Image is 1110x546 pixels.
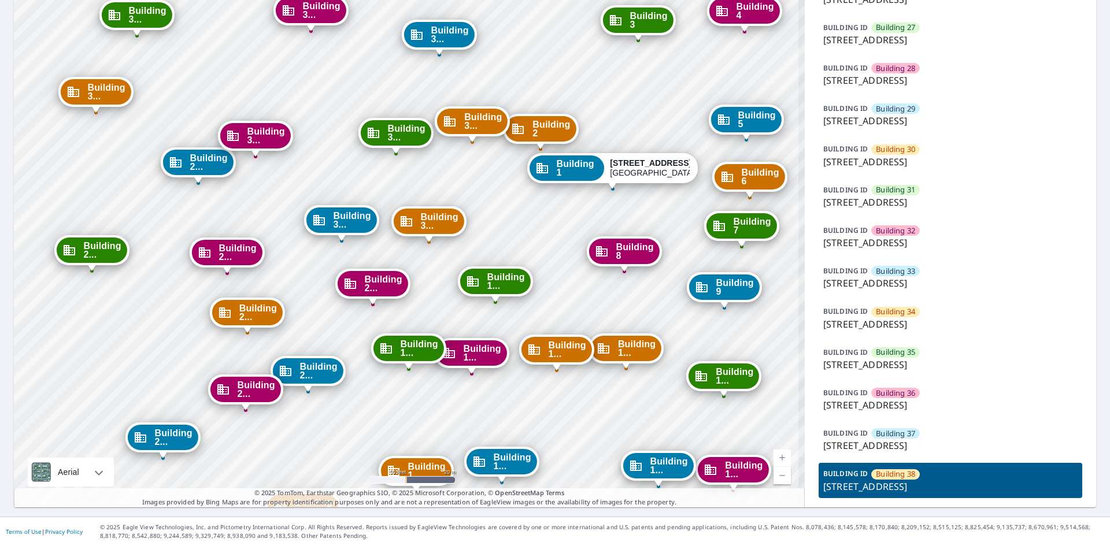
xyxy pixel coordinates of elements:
div: Dropped pin, building Building 3, Commercial property, 7627 East 37th Street North Wichita, KS 67226 [601,5,676,41]
div: Aerial [28,458,114,486]
p: BUILDING ID [823,185,868,195]
p: [STREET_ADDRESS] [823,73,1078,87]
p: BUILDING ID [823,388,868,398]
p: BUILDING ID [823,63,868,73]
span: Building 1... [618,340,656,357]
span: Building 2... [364,275,402,292]
p: BUILDING ID [823,103,868,113]
a: Current Level 19, Zoom In [774,450,791,467]
div: Dropped pin, building Building 9, Commercial property, 7627 East 37th Street North Wichita, KS 67226 [687,272,762,308]
div: Dropped pin, building Building 16, Commercial property, 7627 East 37th Street North Wichita, KS 6... [434,338,509,374]
span: Building 6 [741,168,779,185]
div: Dropped pin, building Building 30, Commercial property, 7627 East 37th Street North Wichita, KS 6... [58,77,133,113]
a: Terms [546,488,565,497]
div: Dropped pin, building Building 12, Commercial property, 7627 East 37th Street North Wichita, KS 6... [695,455,771,491]
span: Building 1... [493,453,531,470]
div: Dropped pin, building Building 13, Commercial property, 7627 East 37th Street North Wichita, KS 6... [620,451,695,486]
strong: [STREET_ADDRESS] [610,158,691,168]
p: [STREET_ADDRESS] [823,114,1078,128]
span: Building 27 [876,22,915,33]
span: Building 2... [190,154,227,171]
span: Building 3 [630,12,668,29]
div: Dropped pin, building Building 6, Commercial property, 7627 East 37th Street North Wichita, KS 67226 [712,162,787,198]
div: Dropped pin, building Building 32, Commercial property, 7627 East 37th Street North Wichita, KS 6... [217,121,293,157]
div: Dropped pin, building Building 34, Commercial property, 7627 East 37th Street North Wichita, KS 6... [391,206,466,242]
p: [STREET_ADDRESS] [823,358,1078,372]
span: Building 3... [431,26,468,43]
div: Dropped pin, building Building 15, Commercial property, 7627 East 37th Street North Wichita, KS 6... [457,266,532,302]
div: Dropped pin, building Building 21, Commercial property, 7627 East 37th Street North Wichita, KS 6... [270,356,345,392]
span: Building 1... [463,344,501,362]
div: Dropped pin, building Building 11, Commercial property, 7627 East 37th Street North Wichita, KS 6... [686,361,761,397]
div: Dropped pin, building Building 14, Commercial property, 7627 East 37th Street North Wichita, KS 6... [519,335,594,370]
p: [STREET_ADDRESS] [823,439,1078,452]
span: Building 1... [548,341,586,358]
p: BUILDING ID [823,225,868,235]
span: Building 2... [237,381,275,398]
p: [STREET_ADDRESS] [823,236,1078,250]
div: [GEOGRAPHIC_DATA] [610,158,690,178]
p: BUILDING ID [823,347,868,357]
p: [STREET_ADDRESS] [823,155,1078,169]
span: Building 36 [876,388,915,399]
span: © 2025 TomTom, Earthstar Geographics SIO, © 2025 Microsoft Corporation, © [254,488,565,498]
span: Building 29 [876,103,915,114]
span: Building 2... [239,304,277,321]
p: | [6,528,83,535]
p: [STREET_ADDRESS] [823,398,1078,412]
div: Dropped pin, building Building 29, Commercial property, 7627 East 37th Street North Wichita, KS 6... [160,147,235,183]
div: Dropped pin, building Building 26, Commercial property, 7627 East 37th Street North Wichita, KS 6... [210,298,285,333]
div: Dropped pin, building Building 35, Commercial property, 7627 East 37th Street North Wichita, KS 6... [358,118,433,154]
span: Building 3... [420,213,458,230]
a: OpenStreetMap [495,488,543,497]
span: Building 4 [736,2,774,20]
span: Building 1... [725,461,763,478]
span: Building 34 [876,306,915,317]
span: Building 2... [83,242,121,259]
span: Building 7 [733,217,771,235]
p: [STREET_ADDRESS] [823,195,1078,209]
span: Building 32 [876,225,915,236]
div: Dropped pin, building Building 20, Commercial property, 7627 East 37th Street North Wichita, KS 6... [335,269,410,304]
div: Dropped pin, building Building 33, Commercial property, 7627 East 37th Street North Wichita, KS 6... [304,205,379,241]
a: Terms of Use [6,528,42,536]
div: Dropped pin, building Building 8, Commercial property, 7627 East 37th Street North Wichita, KS 67226 [586,236,661,272]
div: Dropped pin, building Building 18, Commercial property, 7627 East 37th Street North Wichita, KS 6... [378,456,453,492]
p: © 2025 Eagle View Technologies, Inc. and Pictometry International Corp. All Rights Reserved. Repo... [100,523,1104,540]
p: BUILDING ID [823,23,868,32]
div: Dropped pin, building Building 7, Commercial property, 7627 East 37th Street North Wichita, KS 67226 [704,211,779,247]
span: Building 1... [716,367,753,385]
div: Dropped pin, building Building 19, Commercial property, 7627 East 37th Street North Wichita, KS 6... [371,333,446,369]
span: Building 1... [650,457,687,474]
a: Privacy Policy [45,528,83,536]
span: Building 28 [876,63,915,74]
span: Building 30 [876,144,915,155]
span: Building 3... [333,211,371,229]
div: Aerial [54,458,83,486]
div: Dropped pin, building Building 38, Commercial property, 7627 East 37th Street North Wichita, KS 6... [435,106,510,142]
span: Building 1 [557,159,599,177]
span: Building 33 [876,266,915,277]
a: Current Level 19, Zoom Out [774,467,791,484]
span: Building 38 [876,469,915,480]
span: Building 1... [400,340,438,357]
p: BUILDING ID [823,306,868,316]
span: Building 2... [154,429,192,446]
div: Dropped pin, building Building 10, Commercial property, 7627 East 37th Street North Wichita, KS 6... [589,333,664,369]
div: Dropped pin, building Building 28, Commercial property, 7627 East 37th Street North Wichita, KS 6... [189,237,264,273]
p: [STREET_ADDRESS] [823,480,1078,493]
span: Building 3... [387,124,425,142]
span: Building 3... [128,6,166,24]
span: Building 2... [299,362,337,380]
p: BUILDING ID [823,144,868,154]
p: Images provided by Bing Maps are for property identification purposes only and are not a represen... [14,488,805,507]
span: Building 1... [408,462,445,480]
p: [STREET_ADDRESS] [823,317,1078,331]
div: Dropped pin, building Building 24, Commercial property, 7627 East 37th Street North Wichita, KS 6... [208,374,283,410]
p: BUILDING ID [823,428,868,438]
div: Dropped pin, building Building 25, Commercial property, 7627 East 37th Street North Wichita, KS 6... [125,422,200,458]
div: Dropped pin, building Building 2, Commercial property, 7627 East 37th Street North Wichita, KS 67226 [503,114,578,150]
span: Building 37 [876,428,915,439]
div: Dropped pin, building Building 27, Commercial property, 7627 East 37th Street North Wichita, KS 6... [54,235,129,271]
span: Building 2 [532,120,570,138]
